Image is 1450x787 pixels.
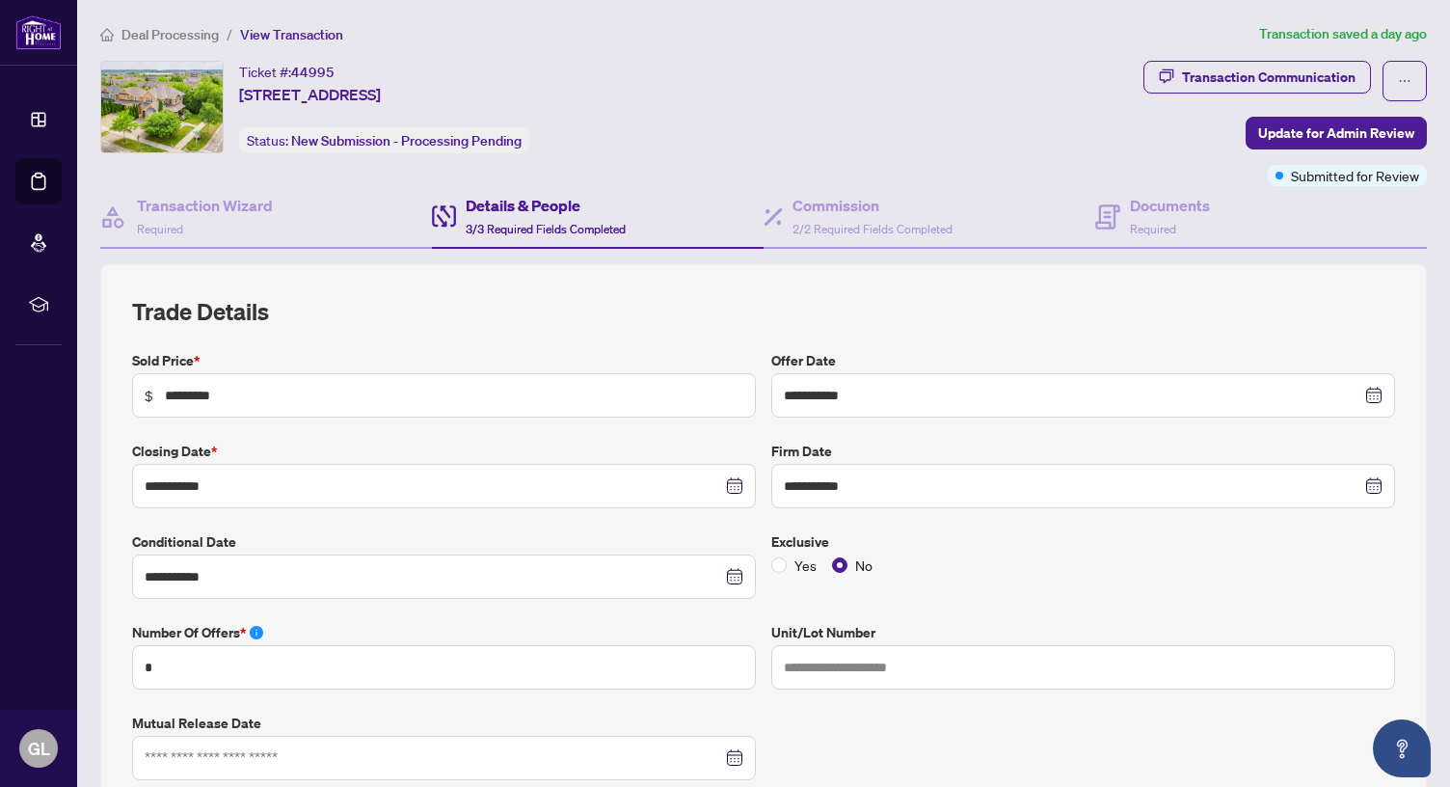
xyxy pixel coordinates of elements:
[847,555,880,576] span: No
[771,531,1395,553] label: Exclusive
[771,622,1395,643] label: Unit/Lot Number
[1143,61,1371,94] button: Transaction Communication
[1130,222,1176,236] span: Required
[466,222,626,236] span: 3/3 Required Fields Completed
[239,83,381,106] span: [STREET_ADDRESS]
[227,23,232,45] li: /
[1246,117,1427,149] button: Update for Admin Review
[239,127,529,153] div: Status:
[250,626,263,639] span: info-circle
[771,350,1395,371] label: Offer Date
[291,132,522,149] span: New Submission - Processing Pending
[771,441,1395,462] label: Firm Date
[137,194,273,217] h4: Transaction Wizard
[1291,165,1419,186] span: Submitted for Review
[132,441,756,462] label: Closing Date
[100,28,114,41] span: home
[1182,62,1356,93] div: Transaction Communication
[137,222,183,236] span: Required
[101,62,223,152] img: IMG-W12278138_1.jpg
[1398,74,1411,88] span: ellipsis
[132,350,756,371] label: Sold Price
[1258,118,1414,149] span: Update for Admin Review
[1130,194,1210,217] h4: Documents
[132,296,1395,327] h2: Trade Details
[291,64,335,81] span: 44995
[145,385,153,406] span: $
[132,622,756,643] label: Number of offers
[239,61,335,83] div: Ticket #:
[792,222,953,236] span: 2/2 Required Fields Completed
[240,26,343,43] span: View Transaction
[466,194,626,217] h4: Details & People
[28,735,50,762] span: GL
[132,713,756,734] label: Mutual Release Date
[1373,719,1431,777] button: Open asap
[792,194,953,217] h4: Commission
[132,531,756,553] label: Conditional Date
[15,14,62,50] img: logo
[1259,23,1427,45] article: Transaction saved a day ago
[787,555,824,576] span: Yes
[121,26,219,43] span: Deal Processing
